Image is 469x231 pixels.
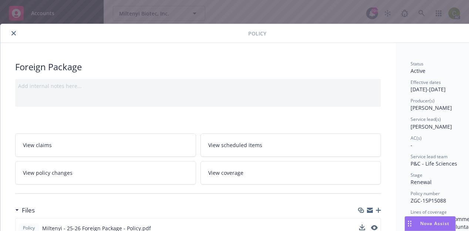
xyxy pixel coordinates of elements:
span: View claims [23,141,52,149]
div: Files [15,205,35,215]
span: Nova Assist [420,220,449,227]
span: P&C - Life Sciences [411,160,457,167]
h3: Files [22,205,35,215]
span: Policy number [411,190,440,197]
span: Renewal [411,179,432,186]
button: Nova Assist [405,216,456,231]
span: Policy [248,30,266,37]
div: Drag to move [405,217,414,231]
span: Status [411,61,424,67]
span: [PERSON_NAME] [411,104,452,111]
button: preview file [371,225,378,230]
span: Service lead(s) [411,116,441,122]
div: Add internal notes here... [18,82,378,90]
span: View policy changes [23,169,72,177]
a: View policy changes [15,161,196,184]
span: Effective dates [411,79,441,85]
span: Service lead team [411,153,448,160]
span: Active [411,67,425,74]
span: Lines of coverage [411,209,447,215]
span: ZGC-15P15088 [411,197,446,204]
span: Producer(s) [411,98,435,104]
span: - [411,142,412,149]
span: View coverage [208,169,243,177]
span: AC(s) [411,135,422,141]
span: Stage [411,172,422,178]
a: View scheduled items [200,133,381,157]
button: close [9,29,18,38]
a: View claims [15,133,196,157]
span: View scheduled items [208,141,262,149]
div: Foreign Package [15,61,381,73]
span: [PERSON_NAME] [411,123,452,130]
a: View coverage [200,161,381,184]
span: General Liability [411,215,451,222]
button: download file [359,224,365,230]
